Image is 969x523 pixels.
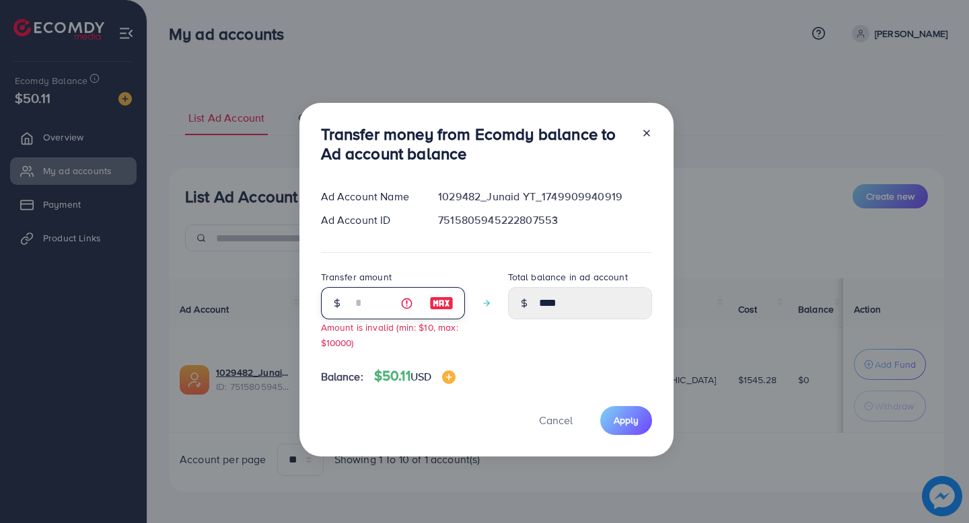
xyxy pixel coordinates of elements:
[321,124,631,163] h3: Transfer money from Ecomdy balance to Ad account balance
[522,406,589,435] button: Cancel
[374,368,456,385] h4: $50.11
[321,321,458,349] small: Amount is invalid (min: $10, max: $10000)
[442,370,456,384] img: image
[508,270,628,284] label: Total balance in ad account
[429,295,454,311] img: image
[321,270,392,284] label: Transfer amount
[321,369,363,385] span: Balance:
[600,406,652,435] button: Apply
[427,189,662,204] div: 1029482_Junaid YT_1749909940919
[310,189,428,204] div: Ad Account Name
[539,413,573,428] span: Cancel
[310,212,428,228] div: Ad Account ID
[427,212,662,228] div: 7515805945222807553
[410,369,431,384] span: USD
[614,413,639,427] span: Apply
